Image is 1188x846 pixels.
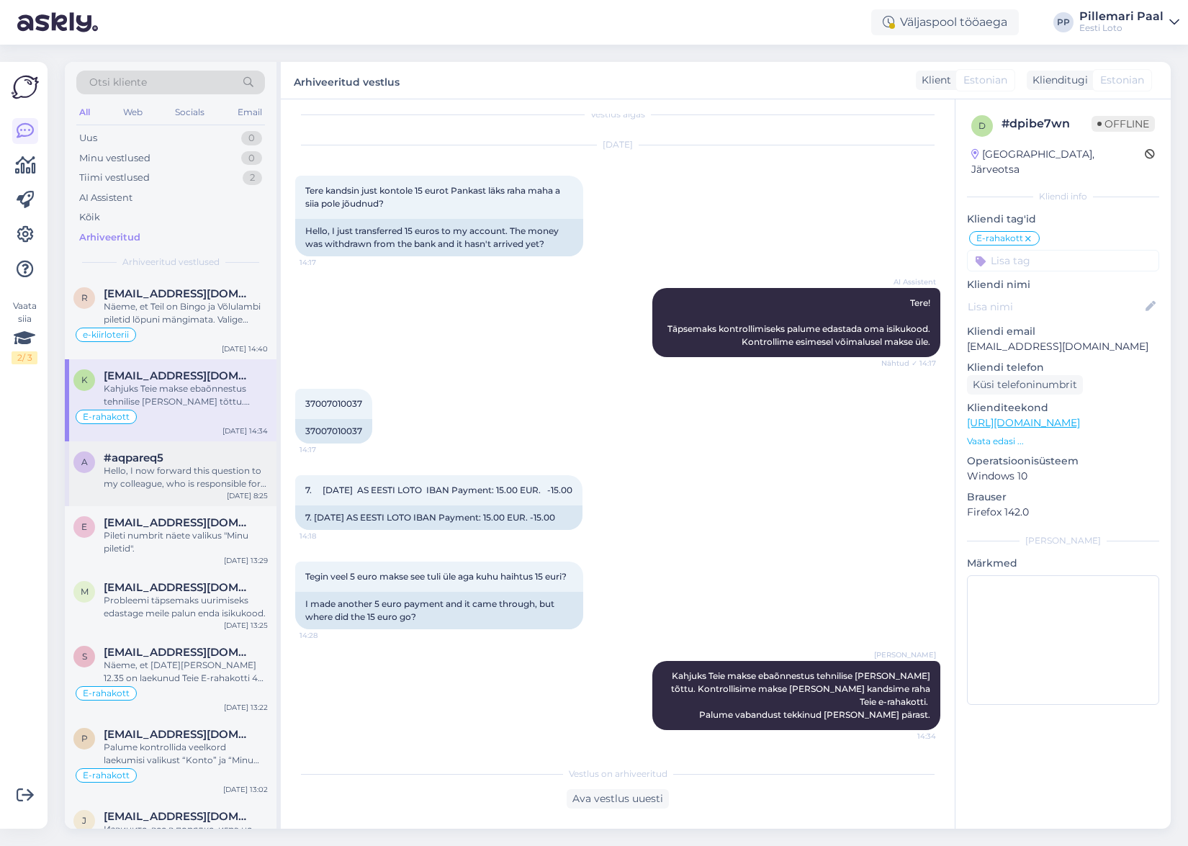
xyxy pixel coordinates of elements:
[241,151,262,166] div: 0
[1002,115,1092,132] div: # dpibe7wn
[1027,73,1088,88] div: Klienditugi
[871,9,1019,35] div: Väljaspool tööaega
[295,592,583,629] div: I made another 5 euro payment and it came through, but where did the 15 euro go?
[12,300,37,364] div: Vaata siia
[569,768,667,780] span: Vestlus on arhiveeritud
[967,250,1159,271] input: Lisa tag
[81,586,89,597] span: m
[224,555,268,566] div: [DATE] 13:29
[81,733,88,744] span: p
[241,131,262,145] div: 0
[967,400,1159,415] p: Klienditeekond
[305,185,562,209] span: Tere kandsin just kontole 15 eurot Pankast läks raha maha a siia pole jõudnud?
[881,358,936,369] span: Nähtud ✓ 14:17
[971,147,1145,177] div: [GEOGRAPHIC_DATA], Järveotsa
[83,771,130,780] span: E-rahakott
[295,219,583,256] div: Hello, I just transferred 15 euros to my account. The money was withdrawn from the bank and it ha...
[300,630,354,641] span: 14:28
[76,103,93,122] div: All
[235,103,265,122] div: Email
[104,451,163,464] span: #aqpareq5
[295,505,582,530] div: 7. [DATE] AS EESTI LOTO IBAN Payment: 15.00 EUR. -15.00
[104,594,268,620] div: Probleemi täpsemaks uurimiseks edastage meile palun enda isikukood.
[104,728,253,741] span: peacemaker1985@live.com
[1079,11,1179,34] a: Pillemari PaalEesti Loto
[227,490,268,501] div: [DATE] 8:25
[968,299,1143,315] input: Lisa nimi
[79,191,132,205] div: AI Assistent
[104,810,253,823] span: jeprokurorova@gmail.com
[81,374,88,385] span: k
[79,210,100,225] div: Kõik
[967,190,1159,203] div: Kliendi info
[567,789,669,809] div: Ava vestlus uuesti
[967,469,1159,484] p: Windows 10
[222,343,268,354] div: [DATE] 14:40
[83,413,130,421] span: E-rahakott
[120,103,145,122] div: Web
[305,571,567,582] span: Tegin veel 5 euro makse see tuli üle aga kuhu haihtus 15 euri?
[967,212,1159,227] p: Kliendi tag'id
[104,369,253,382] span: kss36@hot.ee
[79,131,97,145] div: Uus
[978,120,986,131] span: d
[104,516,253,529] span: ellelanginen1@gmail.com
[79,171,150,185] div: Tiimi vestlused
[305,485,572,495] span: 7. [DATE] AS EESTI LOTO IBAN Payment: 15.00 EUR. -15.00
[224,702,268,713] div: [DATE] 13:22
[967,375,1083,395] div: Küsi telefoninumbrit
[12,73,39,101] img: Askly Logo
[976,234,1023,243] span: E-rahakott
[1079,22,1164,34] div: Eesti Loto
[916,73,951,88] div: Klient
[967,454,1159,469] p: Operatsioonisüsteem
[104,659,268,685] div: Näeme, et [DATE][PERSON_NAME] 12.35 on laekunud Teie E-rahakotti 4€. Kõiki e-rahakoti tehinguid (...
[967,416,1080,429] a: [URL][DOMAIN_NAME]
[172,103,207,122] div: Socials
[104,646,253,659] span: s.romanovski13@gmail.com
[83,330,129,339] span: e-kiirloterii
[1079,11,1164,22] div: Pillemari Paal
[104,287,253,300] span: roometparna05@gmail.com
[82,815,86,826] span: j
[967,505,1159,520] p: Firefox 142.0
[295,138,940,151] div: [DATE]
[300,531,354,541] span: 14:18
[79,151,150,166] div: Minu vestlused
[104,464,268,490] div: Hello, I now forward this question to my colleague, who is responsible for this. The reply will b...
[882,731,936,742] span: 14:34
[104,300,268,326] div: Näeme, et Teil on Bingo ja Võlulambi piletid lõpuni mängimata. Valige palun enda kontol - Minu pi...
[104,529,268,555] div: Pileti numbrit näete valikus "Minu piletid".
[967,435,1159,448] p: Vaata edasi ...
[1100,73,1144,88] span: Estonian
[295,419,372,444] div: 37007010037
[305,398,362,409] span: 37007010037
[83,689,130,698] span: E-rahakott
[222,426,268,436] div: [DATE] 14:34
[963,73,1007,88] span: Estonian
[967,360,1159,375] p: Kliendi telefon
[89,75,147,90] span: Otsi kliente
[967,490,1159,505] p: Brauser
[12,351,37,364] div: 2 / 3
[81,292,88,303] span: r
[224,620,268,631] div: [DATE] 13:25
[874,649,936,660] span: [PERSON_NAME]
[104,581,253,594] span: metsmaire@gmail.com
[294,71,400,90] label: Arhiveeritud vestlus
[81,456,88,467] span: a
[300,444,354,455] span: 14:17
[300,257,354,268] span: 14:17
[104,382,268,408] div: Kahjuks Teie makse ebaõnnestus tehnilise [PERSON_NAME] tõttu. Kontrollisime makse [PERSON_NAME] k...
[967,324,1159,339] p: Kliendi email
[882,276,936,287] span: AI Assistent
[82,651,87,662] span: s
[223,784,268,795] div: [DATE] 13:02
[81,521,87,532] span: e
[671,670,932,720] span: Kahjuks Teie makse ebaõnnestus tehnilise [PERSON_NAME] tõttu. Kontrollisime makse [PERSON_NAME] k...
[967,339,1159,354] p: [EMAIL_ADDRESS][DOMAIN_NAME]
[104,741,268,767] div: Palume kontrollida veelkord laekumisi valikust “Konto” ja “Minu tehingud". Näeme, et Teie kontole...
[1053,12,1074,32] div: PP
[1092,116,1155,132] span: Offline
[122,256,220,269] span: Arhiveeritud vestlused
